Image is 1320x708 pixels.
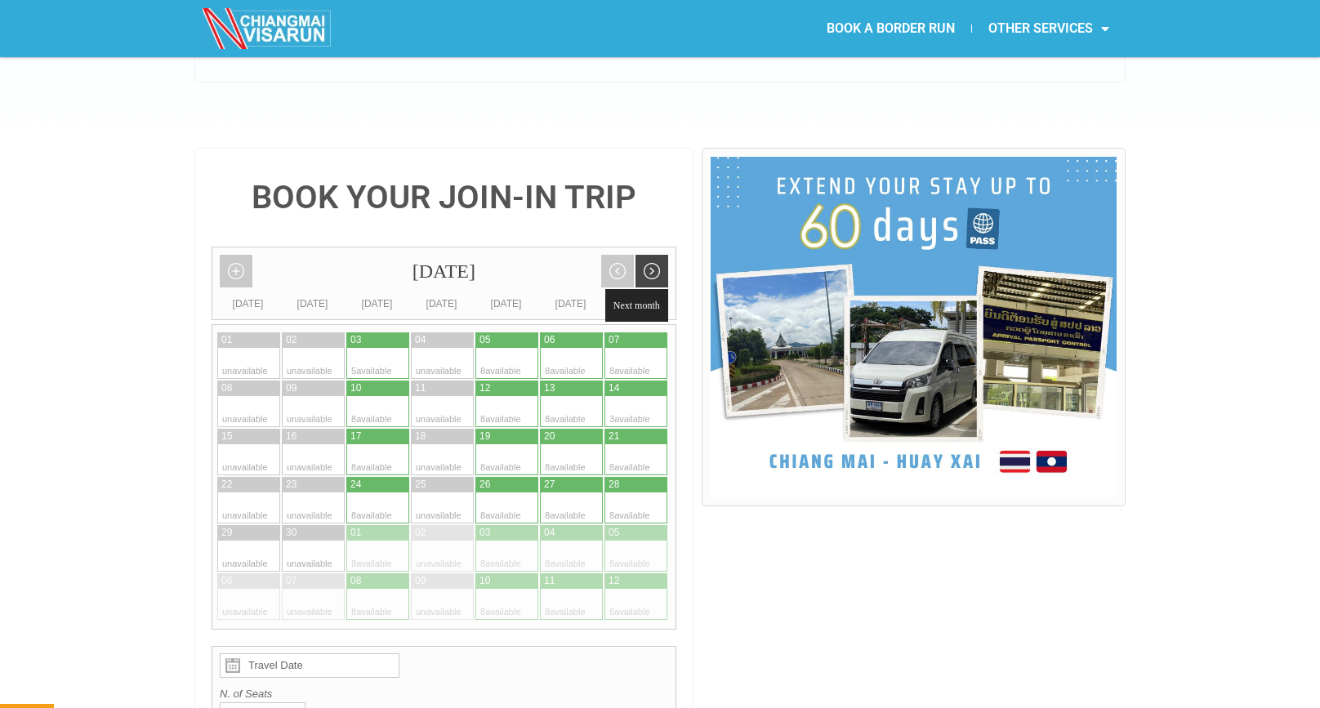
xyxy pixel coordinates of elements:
[350,333,361,347] div: 03
[538,296,603,312] div: [DATE]
[286,526,297,540] div: 30
[286,478,297,492] div: 23
[415,381,426,395] div: 11
[609,478,619,492] div: 28
[972,10,1126,47] a: OTHER SERVICES
[660,10,1126,47] nav: Menu
[221,526,232,540] div: 29
[350,526,361,540] div: 01
[350,381,361,395] div: 10
[609,574,619,588] div: 12
[221,381,232,395] div: 08
[350,478,361,492] div: 24
[609,526,619,540] div: 05
[415,333,426,347] div: 04
[221,478,232,492] div: 22
[415,430,426,443] div: 18
[216,296,280,312] div: [DATE]
[479,526,490,540] div: 03
[479,381,490,395] div: 12
[286,333,297,347] div: 02
[810,10,971,47] a: BOOK A BORDER RUN
[286,430,297,443] div: 16
[479,333,490,347] div: 05
[350,574,361,588] div: 08
[221,333,232,347] div: 01
[350,430,361,443] div: 17
[479,478,490,492] div: 26
[286,381,297,395] div: 09
[635,255,668,287] a: Next month
[221,574,232,588] div: 06
[544,526,555,540] div: 04
[212,247,676,296] div: [DATE]
[544,430,555,443] div: 20
[474,296,538,312] div: [DATE]
[415,478,426,492] div: 25
[605,289,668,322] span: Next month
[415,526,426,540] div: 02
[603,296,667,312] div: [DATE]
[286,574,297,588] div: 07
[345,296,409,312] div: [DATE]
[544,478,555,492] div: 27
[609,430,619,443] div: 21
[409,296,474,312] div: [DATE]
[415,574,426,588] div: 09
[479,574,490,588] div: 10
[609,333,619,347] div: 07
[212,181,676,214] h4: BOOK YOUR JOIN-IN TRIP
[544,333,555,347] div: 06
[479,430,490,443] div: 19
[544,381,555,395] div: 13
[220,686,668,702] label: N. of Seats
[609,381,619,395] div: 14
[544,574,555,588] div: 11
[221,430,232,443] div: 15
[280,296,345,312] div: [DATE]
